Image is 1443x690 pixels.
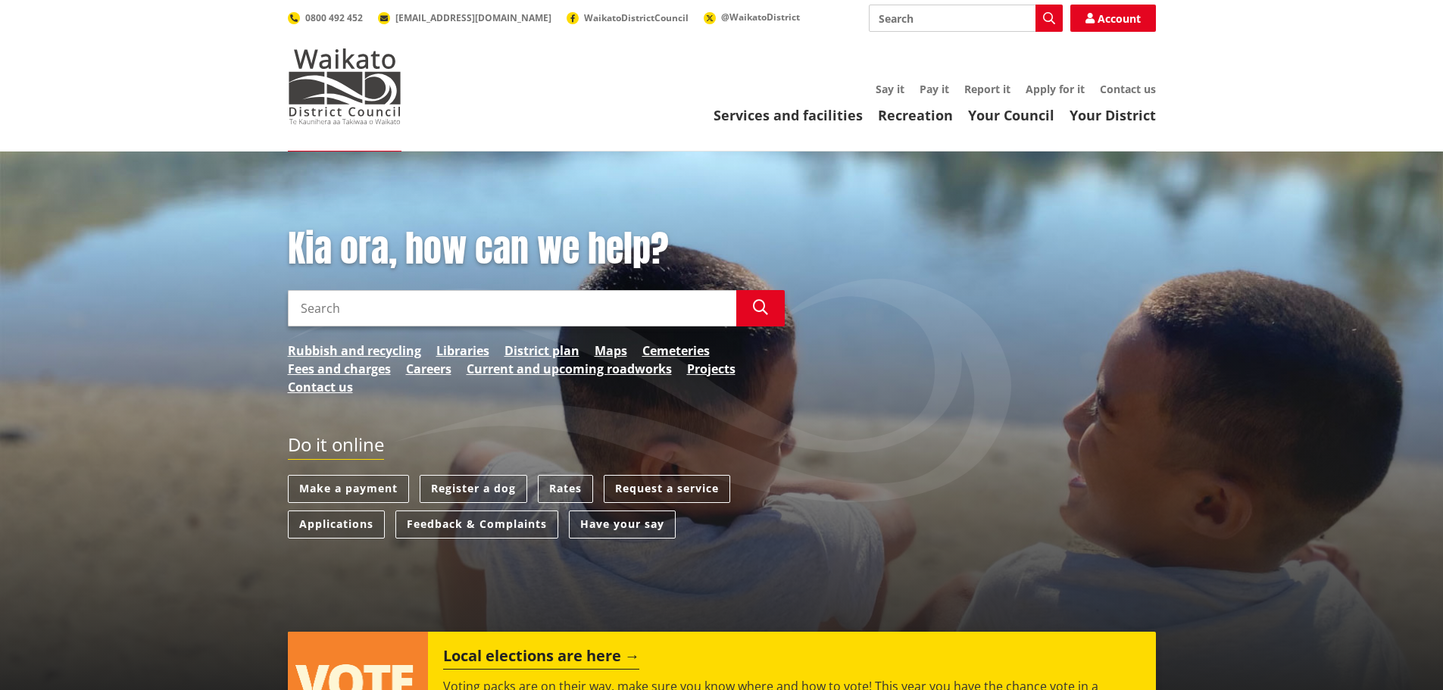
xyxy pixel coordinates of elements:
[1070,5,1156,32] a: Account
[443,647,639,670] h2: Local elections are here
[569,510,676,539] a: Have your say
[288,510,385,539] a: Applications
[920,82,949,96] a: Pay it
[288,434,384,461] h2: Do it online
[687,360,736,378] a: Projects
[869,5,1063,32] input: Search input
[876,82,904,96] a: Say it
[878,106,953,124] a: Recreation
[538,475,593,503] a: Rates
[378,11,551,24] a: [EMAIL_ADDRESS][DOMAIN_NAME]
[288,290,736,326] input: Search input
[305,11,363,24] span: 0800 492 452
[1026,82,1085,96] a: Apply for it
[288,48,401,124] img: Waikato District Council - Te Kaunihera aa Takiwaa o Waikato
[288,360,391,378] a: Fees and charges
[288,378,353,396] a: Contact us
[567,11,689,24] a: WaikatoDistrictCouncil
[420,475,527,503] a: Register a dog
[1100,82,1156,96] a: Contact us
[288,475,409,503] a: Make a payment
[406,360,451,378] a: Careers
[504,342,579,360] a: District plan
[595,342,627,360] a: Maps
[604,475,730,503] a: Request a service
[1070,106,1156,124] a: Your District
[968,106,1054,124] a: Your Council
[1373,626,1428,681] iframe: Messenger Launcher
[395,510,558,539] a: Feedback & Complaints
[436,342,489,360] a: Libraries
[642,342,710,360] a: Cemeteries
[288,342,421,360] a: Rubbish and recycling
[584,11,689,24] span: WaikatoDistrictCouncil
[714,106,863,124] a: Services and facilities
[288,11,363,24] a: 0800 492 452
[964,82,1010,96] a: Report it
[395,11,551,24] span: [EMAIL_ADDRESS][DOMAIN_NAME]
[721,11,800,23] span: @WaikatoDistrict
[467,360,672,378] a: Current and upcoming roadworks
[288,227,785,271] h1: Kia ora, how can we help?
[704,11,800,23] a: @WaikatoDistrict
